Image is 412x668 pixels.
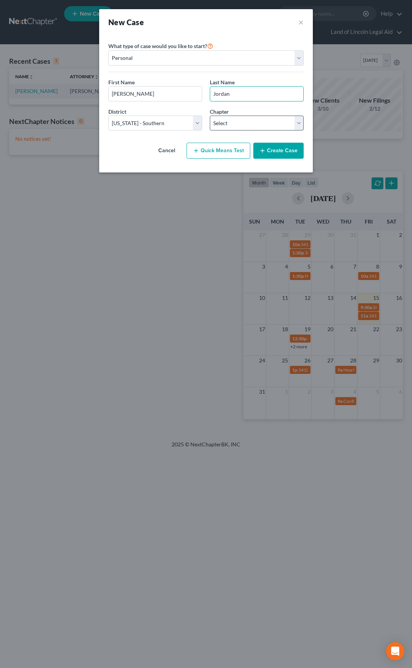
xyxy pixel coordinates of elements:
[108,41,213,50] label: What type of case would you like to start?
[109,87,202,101] input: Enter First Name
[187,143,250,159] button: Quick Means Test
[108,108,126,115] span: District
[210,108,229,115] span: Chapter
[210,79,235,85] span: Last Name
[210,87,303,101] input: Enter Last Name
[253,143,304,159] button: Create Case
[298,17,304,27] button: ×
[150,143,183,158] button: Cancel
[108,18,144,27] strong: New Case
[108,79,135,85] span: First Name
[386,642,404,660] div: Open Intercom Messenger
